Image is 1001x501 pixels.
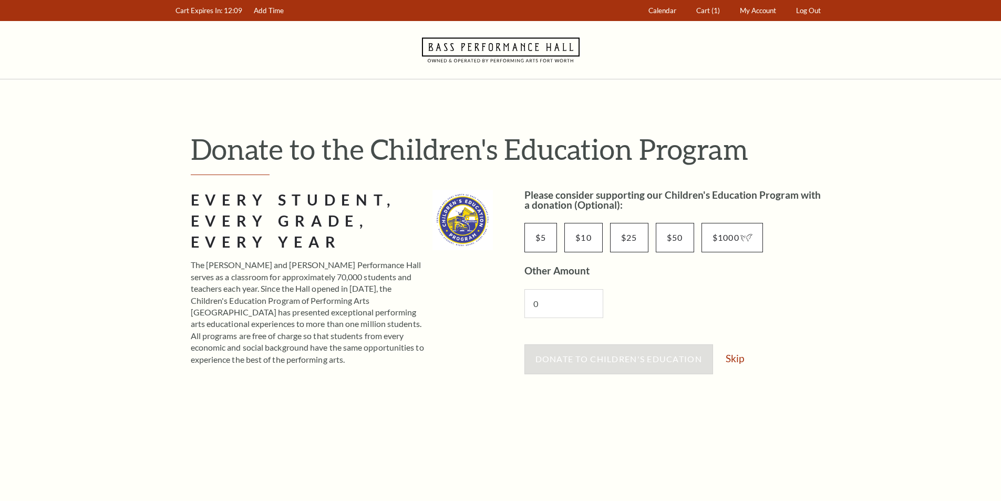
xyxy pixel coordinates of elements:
h2: Every Student, Every Grade, Every Year [191,190,425,253]
input: $50 [656,223,694,252]
label: Other Amount [524,264,590,277]
input: $25 [610,223,648,252]
span: (1) [711,6,720,15]
a: Calendar [643,1,681,21]
h1: Donate to the Children's Education Program [191,132,827,166]
a: Cart (1) [691,1,725,21]
a: Skip [726,353,744,363]
p: The [PERSON_NAME] and [PERSON_NAME] Performance Hall serves as a classroom for approximately 70,0... [191,259,425,365]
input: $5 [524,223,558,252]
img: cep_logo_2022_standard_335x335.jpg [432,190,493,250]
label: Please consider supporting our Children's Education Program with a donation (Optional): [524,189,821,211]
a: Add Time [249,1,288,21]
span: Cart Expires In: [176,6,222,15]
span: 12:09 [224,6,242,15]
input: $1000 [701,223,763,252]
input: $10 [564,223,603,252]
span: Cart [696,6,710,15]
a: Log Out [791,1,825,21]
span: Donate to Children's Education [535,354,702,364]
span: My Account [740,6,776,15]
span: Calendar [648,6,676,15]
button: Donate to Children's Education [524,344,713,374]
a: My Account [735,1,781,21]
